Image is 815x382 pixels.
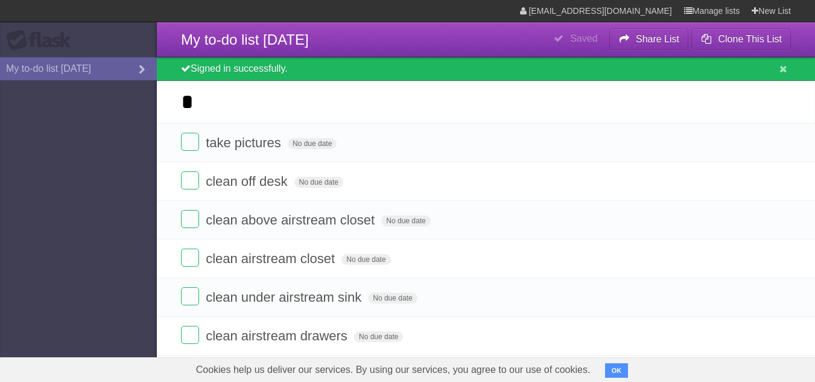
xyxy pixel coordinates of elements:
span: No due date [341,254,390,265]
b: Saved [570,33,597,43]
span: No due date [294,177,343,188]
span: Cookies help us deliver our services. By using our services, you agree to our use of cookies. [184,358,603,382]
b: Clone This List [718,34,782,44]
label: Done [181,133,199,151]
div: Flask [6,30,78,51]
label: Done [181,210,199,228]
span: No due date [354,331,403,342]
label: Done [181,171,199,189]
span: No due date [368,293,417,304]
button: Share List [609,28,689,50]
span: clean off desk [206,174,290,189]
span: clean airstream drawers [206,328,350,343]
button: Clone This List [691,28,791,50]
span: clean airstream closet [206,251,338,266]
label: Done [181,287,199,305]
span: My to-do list [DATE] [181,31,309,48]
span: No due date [381,215,430,226]
button: OK [605,363,629,378]
label: Done [181,326,199,344]
label: Done [181,249,199,267]
span: clean under airstream sink [206,290,364,305]
span: No due date [288,138,337,149]
div: Signed in successfully. [157,57,815,81]
b: Share List [636,34,679,44]
span: clean above airstream closet [206,212,378,228]
span: take pictures [206,135,284,150]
